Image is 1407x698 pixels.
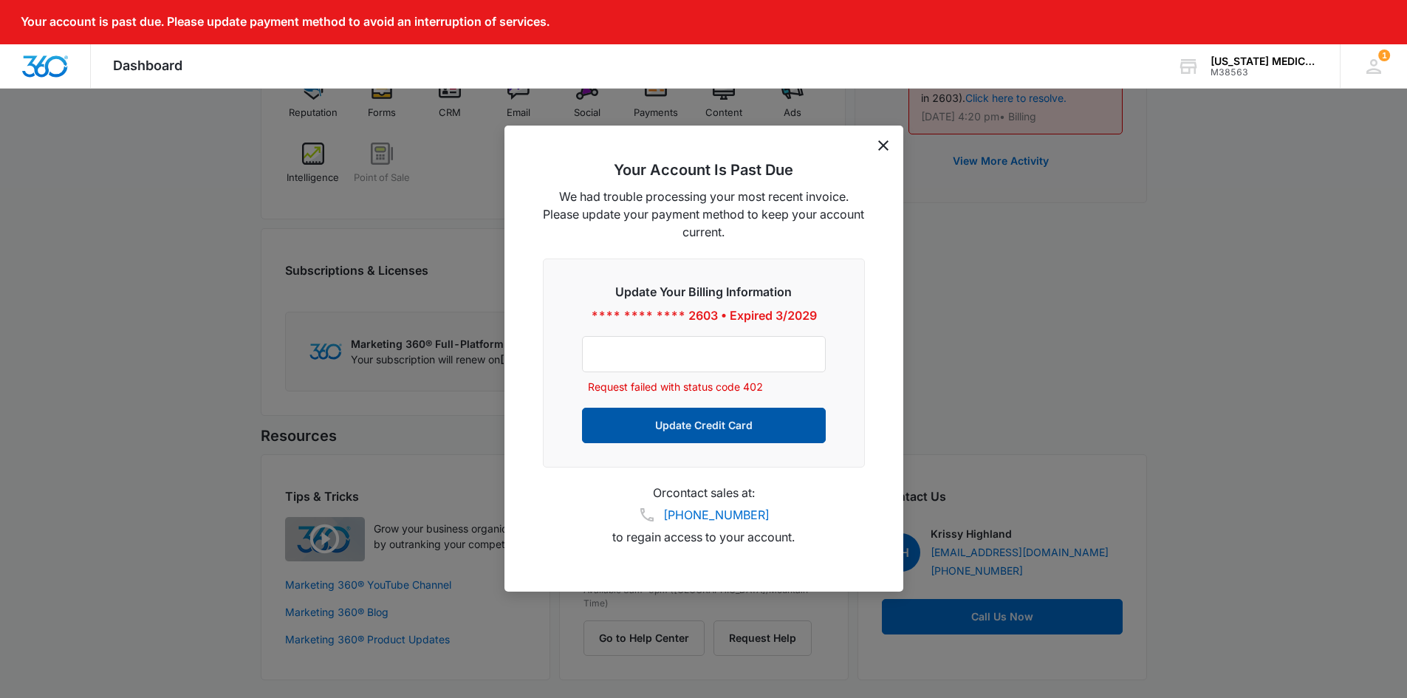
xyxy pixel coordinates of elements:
[91,44,205,88] div: Dashboard
[21,15,550,29] p: Your account is past due. Please update payment method to avoid an interruption of services.
[543,188,865,241] p: We had trouble processing your most recent invoice. Please update your payment method to keep you...
[113,58,182,73] span: Dashboard
[878,140,889,151] button: dismiss this dialog
[543,161,865,179] h2: Your Account Is Past Due
[543,485,865,544] p: Or contact sales at: to regain access to your account.
[598,348,810,360] iframe: Secure card payment input frame
[588,378,826,396] p: Request failed with status code 402
[1378,49,1390,61] div: notifications count
[663,506,770,524] a: [PHONE_NUMBER]
[1211,67,1318,78] div: account id
[1378,49,1390,61] span: 1
[582,283,826,301] h3: Update Your Billing Information
[1340,44,1407,88] div: notifications count
[582,408,826,443] button: Update Credit Card
[1211,55,1318,67] div: account name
